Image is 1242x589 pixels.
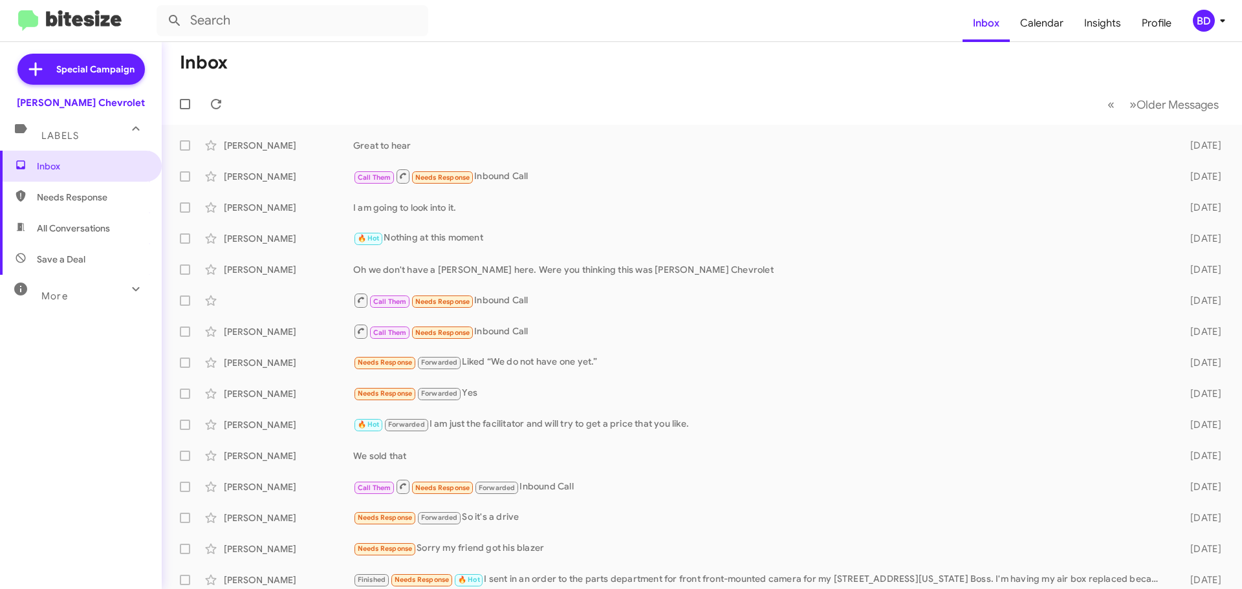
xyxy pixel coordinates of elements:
div: [PERSON_NAME] [224,201,353,214]
div: [DATE] [1170,387,1232,400]
span: Call Them [358,484,391,492]
a: Inbox [963,5,1010,42]
span: Needs Response [37,191,147,204]
div: [DATE] [1170,139,1232,152]
a: Calendar [1010,5,1074,42]
span: More [41,290,68,302]
div: [DATE] [1170,449,1232,462]
span: « [1107,96,1115,112]
div: Liked “We do not have one yet.” [353,355,1170,370]
a: Insights [1074,5,1131,42]
span: Call Them [373,328,407,337]
div: [DATE] [1170,294,1232,307]
div: [DATE] [1170,325,1232,338]
div: So it's a drive [353,510,1170,525]
span: Needs Response [358,389,413,398]
div: We sold that [353,449,1170,462]
span: Labels [41,130,79,142]
span: Needs Response [358,358,413,367]
div: BD [1193,10,1215,32]
span: Needs Response [358,513,413,522]
span: Finished [358,575,386,584]
span: Needs Response [395,575,450,584]
button: BD [1182,10,1228,32]
div: Sorry my friend got his blazer [353,541,1170,556]
div: [DATE] [1170,232,1232,245]
span: Needs Response [415,328,470,337]
div: [PERSON_NAME] [224,139,353,152]
div: Inbound Call [353,323,1170,339]
div: I am just the facilitator and will try to get a price that you like. [353,417,1170,432]
span: All Conversations [37,222,110,235]
span: Needs Response [415,297,470,306]
div: Inbound Call [353,168,1170,184]
button: Next [1122,91,1226,118]
div: [PERSON_NAME] [224,232,353,245]
div: [DATE] [1170,480,1232,493]
div: [DATE] [1170,418,1232,431]
div: [DATE] [1170,573,1232,586]
div: [PERSON_NAME] [224,263,353,276]
div: [PERSON_NAME] Chevrolet [17,96,145,109]
div: [DATE] [1170,170,1232,183]
span: Forwarded [418,388,461,400]
button: Previous [1100,91,1122,118]
span: Older Messages [1137,98,1219,112]
span: Forwarded [475,482,518,494]
span: Needs Response [415,173,470,182]
div: [DATE] [1170,263,1232,276]
div: [PERSON_NAME] [224,480,353,493]
h1: Inbox [180,52,228,73]
div: [DATE] [1170,356,1232,369]
div: Nothing at this moment [353,231,1170,246]
div: [PERSON_NAME] [224,170,353,183]
nav: Page navigation example [1100,91,1226,118]
span: Call Them [373,297,407,306]
div: [PERSON_NAME] [224,449,353,462]
div: Oh we don't have a [PERSON_NAME] here. Were you thinking this was [PERSON_NAME] Chevrolet [353,263,1170,276]
span: 🔥 Hot [458,575,480,584]
span: 🔥 Hot [358,234,380,242]
a: Special Campaign [17,54,145,85]
div: I am going to look into it. [353,201,1170,214]
span: Needs Response [358,544,413,553]
div: [PERSON_NAME] [224,356,353,369]
span: Special Campaign [56,63,135,76]
div: [DATE] [1170,511,1232,524]
span: Inbox [37,160,147,173]
div: [DATE] [1170,201,1232,214]
div: [PERSON_NAME] [224,573,353,586]
div: Great to hear [353,139,1170,152]
div: [PERSON_NAME] [224,511,353,524]
div: [PERSON_NAME] [224,387,353,400]
div: Inbound Call [353,478,1170,495]
div: I sent in an order to the parts department for front front-mounted camera for my [STREET_ADDRESS]... [353,572,1170,587]
span: 🔥 Hot [358,420,380,429]
span: Needs Response [415,484,470,492]
div: [PERSON_NAME] [224,418,353,431]
div: Yes [353,386,1170,401]
span: Forwarded [418,357,461,369]
span: Forwarded [385,419,428,431]
a: Profile [1131,5,1182,42]
div: [DATE] [1170,542,1232,555]
div: [PERSON_NAME] [224,325,353,338]
div: [PERSON_NAME] [224,542,353,555]
span: Save a Deal [37,253,85,266]
span: » [1129,96,1137,112]
input: Search [157,5,428,36]
div: Inbound Call [353,292,1170,308]
span: Forwarded [418,512,461,524]
span: Call Them [358,173,391,182]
